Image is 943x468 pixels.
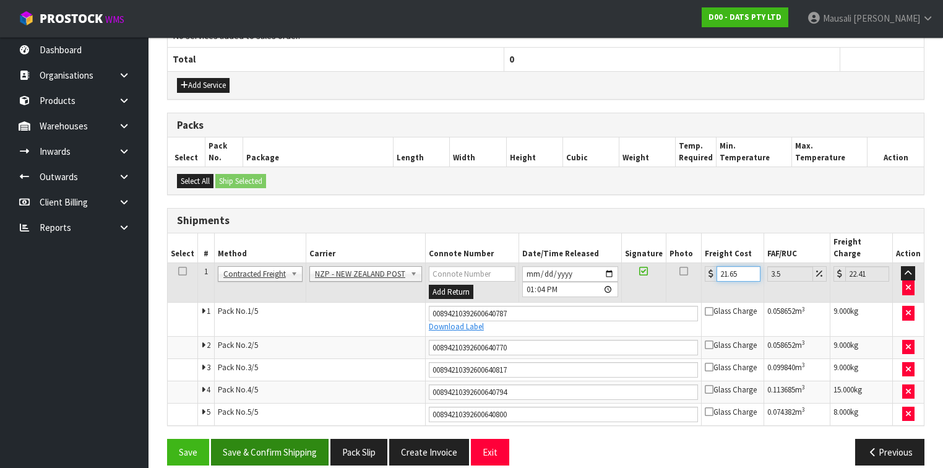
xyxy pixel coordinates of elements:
th: Action [868,137,924,167]
sup: 3 [802,361,805,369]
span: [PERSON_NAME] [853,12,920,24]
th: Date/Time Released [519,233,622,262]
th: Cubic [562,137,619,167]
small: WMS [105,14,124,25]
button: Previous [855,439,924,466]
th: FAF/RUC [764,233,830,262]
button: Save [167,439,209,466]
span: 3 [207,362,210,373]
span: 5 [207,407,210,417]
span: 4 [207,384,210,395]
input: Connote Number [429,340,698,355]
button: Ship Selected [215,174,266,189]
span: 0.074382 [767,407,795,417]
th: Temp. Required [676,137,717,167]
a: Download Label [429,321,484,332]
span: 9.000 [833,340,850,350]
input: Connote Number [429,306,698,321]
th: Carrier [306,233,425,262]
th: Photo [666,233,701,262]
span: 0.113685 [767,384,795,395]
span: 1/5 [248,306,258,316]
span: Glass Charge [705,384,757,395]
span: 5/5 [248,407,258,417]
td: kg [830,336,892,358]
strong: D00 - DATS PTY LTD [708,12,782,22]
span: 0 [509,53,514,65]
img: cube-alt.png [19,11,34,26]
th: Length [394,137,450,167]
td: Pack No. [214,358,425,381]
button: Create Invoice [389,439,469,466]
h3: Shipments [177,215,915,227]
td: m [764,381,830,403]
button: Add Return [429,285,473,300]
sup: 3 [802,305,805,313]
span: Contracted Freight [223,267,286,282]
sup: 3 [802,383,805,391]
span: Glass Charge [705,407,757,417]
th: Pack No. [205,137,243,167]
input: Freight Cost [717,266,760,282]
th: Action [892,233,924,262]
input: Connote Number [429,407,698,422]
span: 15.000 [833,384,854,395]
sup: 3 [802,405,805,414]
span: 0.058652 [767,306,795,316]
button: Select All [177,174,213,189]
th: Max. Temperature [792,137,868,167]
button: Save & Confirm Shipping [211,439,329,466]
th: Min. Temperature [717,137,792,167]
th: Package [243,137,394,167]
th: Select [168,233,198,262]
a: D00 - DATS PTY LTD [702,7,788,27]
span: 4/5 [248,384,258,395]
span: 1 [207,306,210,316]
span: Glass Charge [705,306,757,316]
input: Connote Number [429,362,698,378]
button: Add Service [177,78,230,93]
input: Connote Number [429,266,515,282]
th: Weight [619,137,676,167]
td: kg [830,303,892,336]
th: Width [450,137,506,167]
input: Freight Adjustment [767,266,812,282]
h3: Packs [177,119,915,131]
span: ProStock [40,11,103,27]
span: 9.000 [833,306,850,316]
th: Select [168,137,205,167]
th: Total [168,48,504,71]
th: Signature [621,233,666,262]
span: Mausali [823,12,851,24]
span: 8.000 [833,407,850,417]
span: 3/5 [248,362,258,373]
th: Method [214,233,306,262]
td: Pack No. [214,303,425,336]
button: Pack Slip [330,439,387,466]
input: Freight Charge [845,266,889,282]
span: NZP - NEW ZEALAND POST [315,267,405,282]
td: m [764,336,830,358]
th: Freight Cost [702,233,764,262]
input: Connote Number [429,384,698,400]
td: kg [830,381,892,403]
sup: 3 [802,339,805,347]
span: 1 [204,266,208,277]
td: m [764,303,830,336]
td: m [764,358,830,381]
span: 2/5 [248,340,258,350]
td: kg [830,403,892,425]
span: 2 [207,340,210,350]
td: kg [830,358,892,381]
span: Glass Charge [705,362,757,373]
td: m [764,403,830,425]
th: Freight Charge [830,233,892,262]
td: Pack No. [214,336,425,358]
button: Exit [471,439,509,466]
span: 9.000 [833,362,850,373]
td: Pack No. [214,403,425,425]
span: 0.058652 [767,340,795,350]
th: Connote Number [425,233,519,262]
td: Pack No. [214,381,425,403]
span: Glass Charge [705,340,757,350]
